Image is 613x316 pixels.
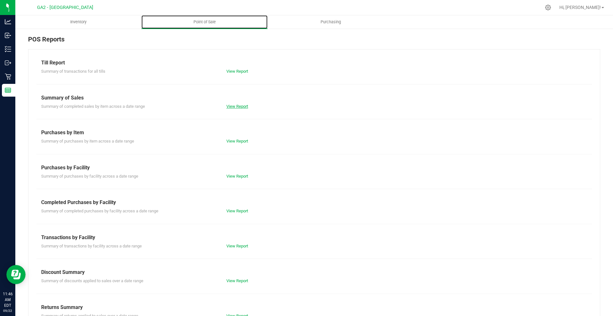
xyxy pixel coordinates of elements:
a: View Report [226,69,248,74]
div: Till Report [41,59,587,67]
div: Purchases by Facility [41,164,587,172]
span: Summary of completed purchases by facility across a date range [41,209,158,213]
inline-svg: Inbound [5,32,11,39]
inline-svg: Reports [5,87,11,93]
a: View Report [226,209,248,213]
iframe: Resource center [6,265,26,284]
inline-svg: Retail [5,73,11,80]
inline-svg: Analytics [5,18,11,25]
a: View Report [226,278,248,283]
span: Summary of purchases by facility across a date range [41,174,138,179]
a: Inventory [15,15,141,29]
span: GA2 - [GEOGRAPHIC_DATA] [37,5,93,10]
a: View Report [226,104,248,109]
span: Purchasing [312,19,350,25]
p: 11:46 AM EDT [3,291,12,308]
span: Point of Sale [185,19,224,25]
span: Summary of transactions by facility across a date range [41,244,142,248]
span: Inventory [62,19,95,25]
div: Discount Summary [41,268,587,276]
a: Purchasing [268,15,394,29]
div: Transactions by Facility [41,234,587,241]
span: Summary of completed sales by item across a date range [41,104,145,109]
div: Completed Purchases by Facility [41,199,587,206]
div: Purchases by Item [41,129,587,136]
inline-svg: Outbound [5,60,11,66]
a: View Report [226,174,248,179]
div: Manage settings [544,4,552,11]
div: POS Reports [28,34,600,49]
inline-svg: Inventory [5,46,11,52]
div: Returns Summary [41,304,587,311]
span: Hi, [PERSON_NAME]! [559,5,601,10]
div: Summary of Sales [41,94,587,102]
a: View Report [226,139,248,143]
a: View Report [226,244,248,248]
span: Summary of transactions for all tills [41,69,105,74]
p: 09/22 [3,308,12,313]
span: Summary of purchases by item across a date range [41,139,134,143]
a: Point of Sale [141,15,268,29]
span: Summary of discounts applied to sales over a date range [41,278,143,283]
